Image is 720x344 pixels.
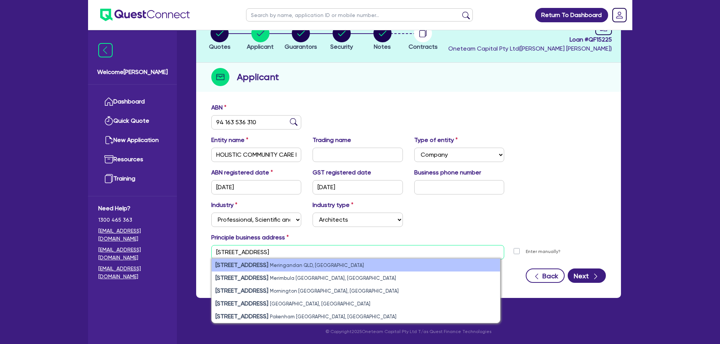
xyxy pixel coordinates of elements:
[98,111,167,131] a: Quick Quote
[270,262,364,268] small: Meringandan QLD, [GEOGRAPHIC_DATA]
[211,168,273,177] label: ABN registered date
[526,268,565,283] button: Back
[290,118,297,126] img: abn-lookup icon
[98,150,167,169] a: Resources
[374,43,391,50] span: Notes
[330,43,353,50] span: Security
[414,168,481,177] label: Business phone number
[247,43,274,50] span: Applicant
[414,136,458,145] label: Type of entity
[448,45,612,52] span: Oneteam Capital Pty Ltd ( [PERSON_NAME] [PERSON_NAME] )
[373,24,392,52] button: Notes
[568,268,606,283] button: Next
[98,131,167,150] a: New Application
[98,216,167,224] span: 1300 465 363
[211,103,226,112] label: ABN
[209,24,231,52] button: Quotes
[98,43,113,57] img: icon-menu-close
[98,169,167,188] a: Training
[246,24,274,52] button: Applicant
[211,136,248,145] label: Entity name
[284,24,317,52] button: Guarantors
[215,261,268,268] strong: [STREET_ADDRESS]
[211,180,302,194] input: DD / MM / YYYY
[270,288,399,294] small: Mornington [GEOGRAPHIC_DATA], [GEOGRAPHIC_DATA]
[313,136,351,145] label: Trading name
[104,136,113,145] img: new-application
[215,300,268,307] strong: [STREET_ADDRESS]
[330,24,353,52] button: Security
[610,5,629,25] a: Dropdown toggle
[98,265,167,281] a: [EMAIL_ADDRESS][DOMAIN_NAME]
[211,233,289,242] label: Principle business address
[526,248,561,255] label: Enter manually?
[448,35,612,44] span: Loan # QF15225
[408,24,438,52] button: Contracts
[104,116,113,125] img: quick-quote
[209,43,231,50] span: Quotes
[285,43,317,50] span: Guarantors
[215,313,268,320] strong: [STREET_ADDRESS]
[100,9,190,21] img: quest-connect-logo-blue
[313,180,403,194] input: DD / MM / YYYY
[191,328,626,335] p: © Copyright 2025 Oneteam Capital Pty Ltd T/as Quest Finance Technologies
[313,201,353,210] label: Industry type
[98,92,167,111] a: Dashboard
[104,155,113,164] img: resources
[215,274,268,281] strong: [STREET_ADDRESS]
[535,8,608,22] a: Return To Dashboard
[97,68,168,77] span: Welcome [PERSON_NAME]
[270,314,396,319] small: Pakenham [GEOGRAPHIC_DATA], [GEOGRAPHIC_DATA]
[270,275,396,281] small: Merimbula [GEOGRAPHIC_DATA], [GEOGRAPHIC_DATA]
[246,8,473,22] input: Search by name, application ID or mobile number...
[98,246,167,262] a: [EMAIL_ADDRESS][DOMAIN_NAME]
[270,301,370,307] small: [GEOGRAPHIC_DATA], [GEOGRAPHIC_DATA]
[313,168,371,177] label: GST registered date
[409,43,438,50] span: Contracts
[215,287,268,294] strong: [STREET_ADDRESS]
[237,70,279,84] h2: Applicant
[98,227,167,243] a: [EMAIL_ADDRESS][DOMAIN_NAME]
[98,204,167,213] span: Need Help?
[211,201,237,210] label: Industry
[104,174,113,183] img: training
[211,68,229,86] img: step-icon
